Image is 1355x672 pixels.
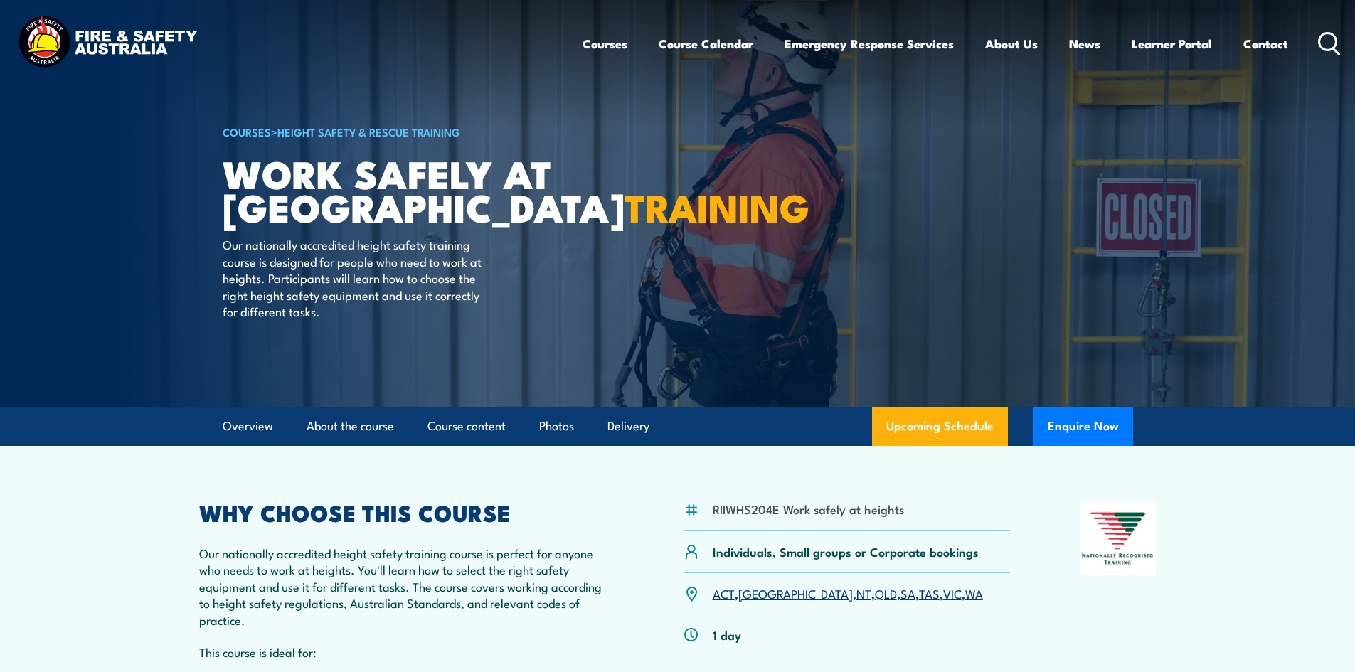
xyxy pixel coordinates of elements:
img: Nationally Recognised Training logo. [1080,502,1157,575]
a: Photos [539,407,574,445]
h6: > [223,123,574,140]
a: Delivery [607,407,649,445]
p: Our nationally accredited height safety training course is perfect for anyone who needs to work a... [199,545,615,628]
a: VIC [943,585,962,602]
a: SA [900,585,915,602]
p: , , , , , , , [713,585,983,602]
p: Our nationally accredited height safety training course is designed for people who need to work a... [223,236,482,319]
p: Individuals, Small groups or Corporate bookings [713,543,979,560]
a: NT [856,585,871,602]
a: Emergency Response Services [785,25,954,63]
button: Enquire Now [1033,407,1133,446]
a: Upcoming Schedule [872,407,1008,446]
a: Course content [427,407,506,445]
a: COURSES [223,124,271,139]
a: About the course [307,407,394,445]
a: News [1069,25,1100,63]
a: TAS [919,585,940,602]
a: WA [965,585,983,602]
p: 1 day [713,626,741,643]
li: RIIWHS204E Work safely at heights [713,501,904,517]
a: Contact [1243,25,1288,63]
a: Height Safety & Rescue Training [277,124,460,139]
strong: TRAINING [625,176,809,235]
p: This course is ideal for: [199,644,615,660]
a: Courses [583,25,627,63]
a: Course Calendar [659,25,753,63]
a: Learner Portal [1132,25,1212,63]
h1: Work Safely at [GEOGRAPHIC_DATA] [223,156,574,223]
a: Overview [223,407,273,445]
a: [GEOGRAPHIC_DATA] [738,585,853,602]
a: QLD [875,585,897,602]
a: About Us [985,25,1038,63]
h2: WHY CHOOSE THIS COURSE [199,502,615,522]
a: ACT [713,585,735,602]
